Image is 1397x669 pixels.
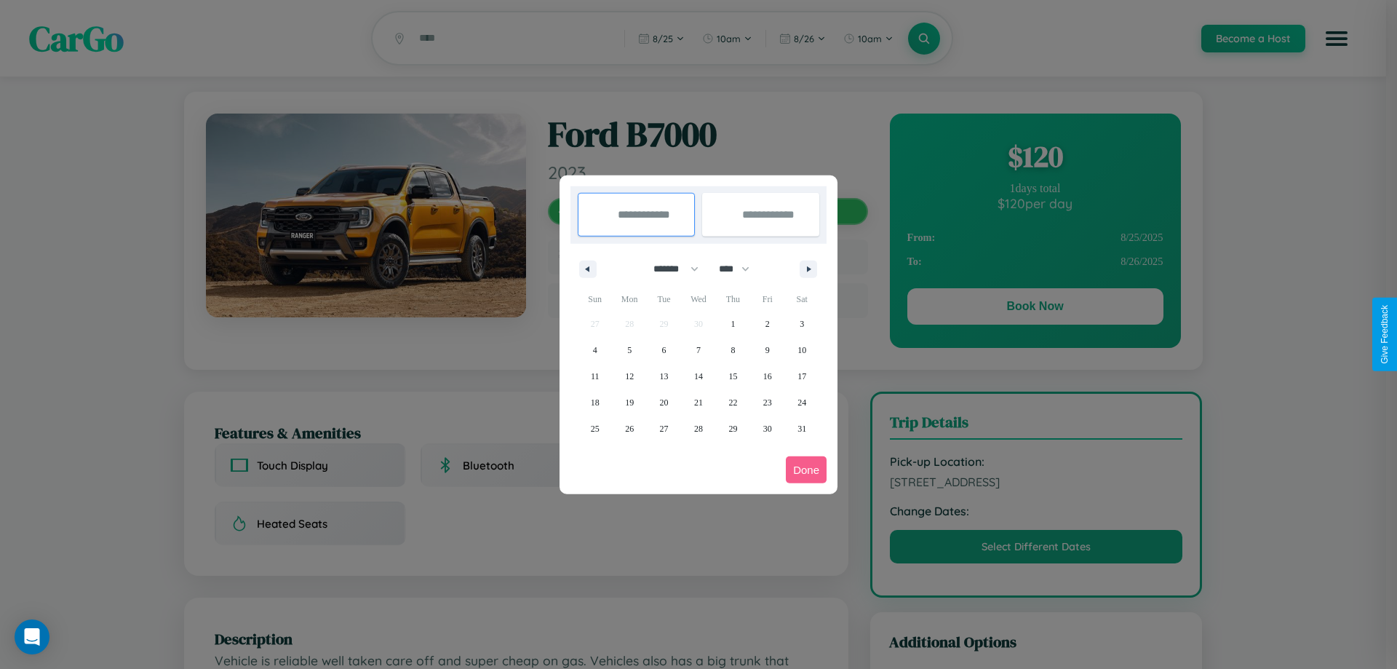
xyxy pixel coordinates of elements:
span: 4 [593,337,597,363]
div: Give Feedback [1380,305,1390,364]
span: 22 [728,389,737,416]
button: 21 [681,389,715,416]
button: 10 [785,337,819,363]
button: 29 [716,416,750,442]
span: 27 [660,416,669,442]
div: Open Intercom Messenger [15,619,49,654]
button: 9 [750,337,784,363]
span: 17 [797,363,806,389]
span: 25 [591,416,600,442]
button: 18 [578,389,612,416]
button: 11 [578,363,612,389]
span: 20 [660,389,669,416]
span: 21 [694,389,703,416]
span: 10 [797,337,806,363]
span: 28 [694,416,703,442]
button: 1 [716,311,750,337]
button: 7 [681,337,715,363]
span: 29 [728,416,737,442]
button: 20 [647,389,681,416]
span: 16 [763,363,772,389]
button: 8 [716,337,750,363]
span: Mon [612,288,646,311]
span: 8 [731,337,735,363]
button: 6 [647,337,681,363]
span: 31 [797,416,806,442]
button: 26 [612,416,646,442]
button: 27 [647,416,681,442]
span: 13 [660,363,669,389]
span: 12 [625,363,634,389]
button: 28 [681,416,715,442]
span: 11 [591,363,600,389]
span: 14 [694,363,703,389]
span: Thu [716,288,750,311]
span: 30 [763,416,772,442]
button: 16 [750,363,784,389]
span: 24 [797,389,806,416]
button: 2 [750,311,784,337]
button: 14 [681,363,715,389]
span: 6 [662,337,666,363]
span: 26 [625,416,634,442]
button: 4 [578,337,612,363]
span: Sun [578,288,612,311]
span: 9 [765,337,770,363]
button: 15 [716,363,750,389]
span: Tue [647,288,681,311]
span: 3 [800,311,804,337]
span: 18 [591,389,600,416]
button: 12 [612,363,646,389]
button: 24 [785,389,819,416]
span: Fri [750,288,784,311]
button: 13 [647,363,681,389]
button: 25 [578,416,612,442]
button: 19 [612,389,646,416]
span: 1 [731,311,735,337]
span: 2 [765,311,770,337]
button: 31 [785,416,819,442]
button: 5 [612,337,646,363]
span: 7 [696,337,701,363]
span: 5 [627,337,632,363]
span: 19 [625,389,634,416]
span: 23 [763,389,772,416]
button: 3 [785,311,819,337]
span: Sat [785,288,819,311]
span: 15 [728,363,737,389]
button: Done [786,456,827,483]
button: 30 [750,416,784,442]
button: 23 [750,389,784,416]
button: 17 [785,363,819,389]
button: 22 [716,389,750,416]
span: Wed [681,288,715,311]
